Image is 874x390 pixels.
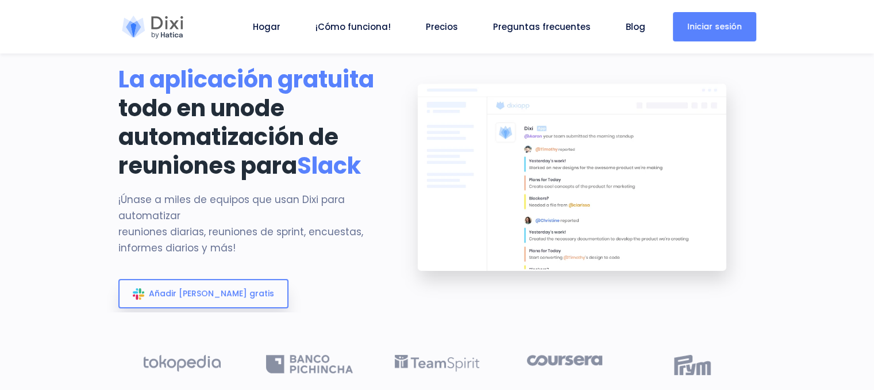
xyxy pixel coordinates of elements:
[118,279,288,308] a: Añadir [PERSON_NAME] gratis
[133,288,144,300] img: slack_icon_color.svg
[626,21,645,33] font: Blog
[621,20,650,33] a: Blog
[426,21,458,33] font: Precios
[493,21,591,33] font: Preguntas frecuentes
[673,12,756,41] a: Iniciar sesión
[311,20,395,33] a: ¡Cómo funciona!
[687,21,742,32] font: Iniciar sesión
[118,63,374,95] font: La aplicación gratuita
[118,193,345,223] font: ¡Únase a miles de equipos que usan Dixi para automatizar
[391,65,756,308] img: pancarta de aterrizaje
[253,21,280,33] font: Hogar
[488,20,595,33] a: Preguntas frecuentes
[118,225,363,255] font: reuniones diarias, reuniones de sprint, encuestas, informes diarios y más!
[421,20,463,33] a: Precios
[118,92,255,124] font: todo en uno
[248,20,285,33] a: Hogar
[149,288,274,299] font: Añadir [PERSON_NAME] gratis
[118,92,338,182] font: de automatización de reuniones para
[297,150,361,182] font: Slack
[315,21,391,33] font: ¡Cómo funciona!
